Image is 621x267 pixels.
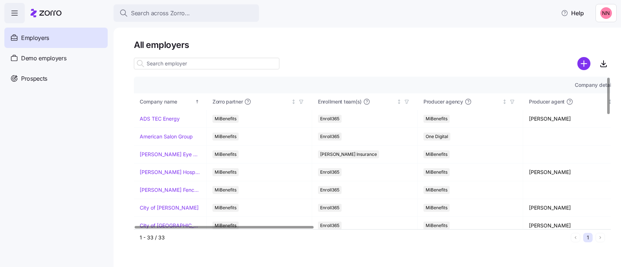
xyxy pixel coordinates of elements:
[426,204,447,212] span: MiBenefits
[320,222,339,230] span: Enroll365
[21,33,49,43] span: Employers
[426,150,447,158] span: MiBenefits
[320,115,339,123] span: Enroll365
[215,115,236,123] span: MiBenefits
[215,168,236,176] span: MiBenefits
[397,99,402,104] div: Not sorted
[134,39,611,50] h1: All employers
[312,93,418,110] th: Enrollment team(s)Not sorted
[21,54,67,63] span: Demo employers
[212,98,243,105] span: Zorro partner
[4,68,108,89] a: Prospects
[140,234,568,241] div: 1 - 33 / 33
[134,58,279,69] input: Search employer
[426,115,447,123] span: MiBenefits
[215,222,236,230] span: MiBenefits
[291,99,296,104] div: Not sorted
[561,9,584,17] span: Help
[600,7,612,19] img: 37cb906d10cb440dd1cb011682786431
[423,98,463,105] span: Producer agency
[140,115,180,122] a: ADS TEC Energy
[215,204,236,212] span: MiBenefits
[418,93,523,110] th: Producer agencyNot sorted
[114,4,259,22] button: Search across Zorro...
[583,233,593,242] button: 1
[4,48,108,68] a: Demo employers
[596,233,605,242] button: Next page
[529,98,565,105] span: Producer agent
[608,99,613,104] div: Not sorted
[140,222,200,229] a: City of [GEOGRAPHIC_DATA]
[555,6,590,20] button: Help
[571,233,580,242] button: Previous page
[140,169,200,176] a: [PERSON_NAME] Hospitality
[140,98,194,106] div: Company name
[426,222,447,230] span: MiBenefits
[320,168,339,176] span: Enroll365
[320,204,339,212] span: Enroll365
[502,99,507,104] div: Not sorted
[21,74,47,83] span: Prospects
[140,151,200,158] a: [PERSON_NAME] Eye Associates
[131,9,190,18] span: Search across Zorro...
[577,57,590,70] svg: add icon
[140,133,193,140] a: American Salon Group
[140,204,199,211] a: City of [PERSON_NAME]
[426,133,448,141] span: One Digital
[318,98,362,105] span: Enrollment team(s)
[140,186,200,194] a: [PERSON_NAME] Fence Company
[426,168,447,176] span: MiBenefits
[215,133,236,141] span: MiBenefits
[320,186,339,194] span: Enroll365
[215,186,236,194] span: MiBenefits
[215,150,236,158] span: MiBenefits
[426,186,447,194] span: MiBenefits
[195,99,200,104] div: Sorted ascending
[320,133,339,141] span: Enroll365
[320,150,377,158] span: [PERSON_NAME] Insurance
[134,93,207,110] th: Company nameSorted ascending
[207,93,312,110] th: Zorro partnerNot sorted
[4,28,108,48] a: Employers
